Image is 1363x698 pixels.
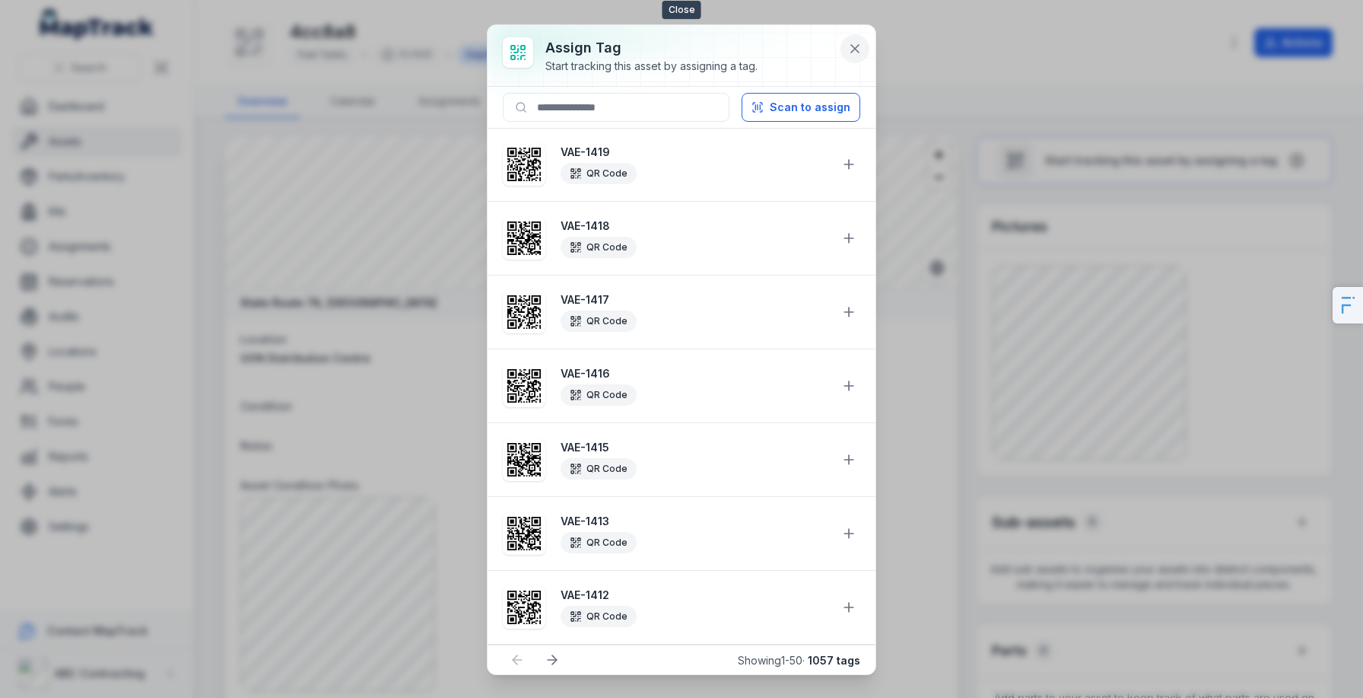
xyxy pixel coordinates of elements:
strong: 1057 tags [808,654,860,667]
h3: Assign tag [545,37,758,59]
span: Close [662,1,701,19]
div: QR Code [561,606,637,627]
strong: VAE-1413 [561,514,828,529]
strong: VAE-1412 [561,588,828,603]
strong: VAE-1417 [561,292,828,308]
div: QR Code [561,237,637,258]
div: QR Code [561,384,637,406]
button: Scan to assign [742,93,860,122]
div: QR Code [561,532,637,553]
div: Start tracking this asset by assigning a tag. [545,59,758,74]
strong: VAE-1415 [561,440,828,455]
div: QR Code [561,458,637,480]
strong: VAE-1418 [561,218,828,234]
strong: VAE-1416 [561,366,828,381]
div: QR Code [561,163,637,184]
span: Showing 1 - 50 · [738,654,860,667]
strong: VAE-1419 [561,145,828,160]
div: QR Code [561,311,637,332]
